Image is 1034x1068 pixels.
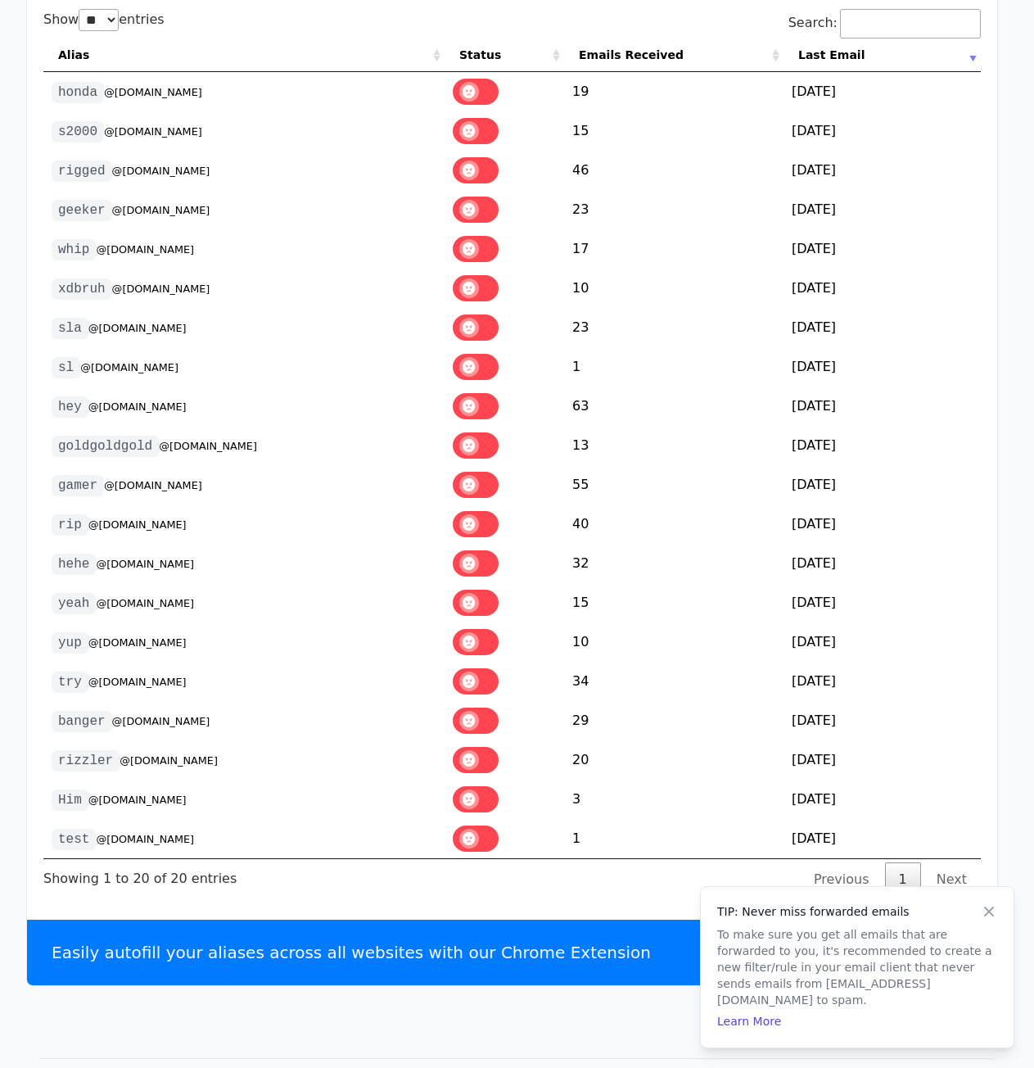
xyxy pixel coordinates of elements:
[112,283,210,295] small: @[DOMAIN_NAME]
[52,121,104,143] code: s2000
[52,475,104,496] code: gamer
[52,318,88,339] code: sla
[564,465,783,505] td: 55
[104,86,202,98] small: @[DOMAIN_NAME]
[783,308,981,347] td: [DATE]
[783,426,981,465] td: [DATE]
[564,544,783,583] td: 32
[52,941,651,964] p: Easily autofill your aliases across all websites with our Chrome Extension
[52,672,88,693] code: try
[564,505,783,544] td: 40
[783,505,981,544] td: [DATE]
[52,278,112,300] code: xdbruh
[564,701,783,740] td: 29
[88,636,187,649] small: @[DOMAIN_NAME]
[717,903,997,920] h4: TIP: Never miss forwarded emails
[43,11,165,27] label: Show entries
[885,862,921,897] a: 1
[120,754,218,767] small: @[DOMAIN_NAME]
[52,711,112,732] code: banger
[564,269,783,308] td: 10
[783,111,981,151] td: [DATE]
[52,514,88,536] code: rip
[79,9,119,31] select: Showentries
[564,308,783,347] td: 23
[52,161,112,182] code: rigged
[88,400,187,413] small: @[DOMAIN_NAME]
[783,347,981,387] td: [DATE]
[80,361,178,373] small: @[DOMAIN_NAME]
[52,82,104,103] code: honda
[564,662,783,701] td: 34
[112,204,210,216] small: @[DOMAIN_NAME]
[43,38,445,72] th: Alias: activate to sort column ascending
[783,780,981,819] td: [DATE]
[96,243,194,256] small: @[DOMAIN_NAME]
[783,229,981,269] td: [DATE]
[564,151,783,190] td: 46
[564,38,783,72] th: Emails Received: activate to sort column ascending
[52,357,80,378] code: sl
[564,819,783,858] td: 1
[104,125,202,138] small: @[DOMAIN_NAME]
[96,833,194,845] small: @[DOMAIN_NAME]
[783,740,981,780] td: [DATE]
[564,347,783,387] td: 1
[783,72,981,111] td: [DATE]
[564,229,783,269] td: 17
[52,200,112,221] code: geeker
[783,622,981,662] td: [DATE]
[52,554,96,575] code: hehe
[88,518,187,531] small: @[DOMAIN_NAME]
[783,819,981,858] td: [DATE]
[783,387,981,426] td: [DATE]
[783,151,981,190] td: [DATE]
[564,72,783,111] td: 19
[96,597,194,609] small: @[DOMAIN_NAME]
[52,829,96,850] code: test
[104,479,202,491] small: @[DOMAIN_NAME]
[840,9,981,38] input: Search:
[783,544,981,583] td: [DATE]
[564,426,783,465] td: 13
[564,622,783,662] td: 10
[783,190,981,229] td: [DATE]
[564,111,783,151] td: 15
[445,38,564,72] th: Status: activate to sort column ascending
[88,676,187,688] small: @[DOMAIN_NAME]
[564,780,783,819] td: 3
[564,387,783,426] td: 63
[52,396,88,418] code: hey
[88,322,187,334] small: @[DOMAIN_NAME]
[43,859,237,889] div: Showing 1 to 20 of 20 entries
[52,632,88,654] code: yup
[52,239,96,260] code: whip
[717,1015,781,1028] a: Learn More
[88,794,187,806] small: @[DOMAIN_NAME]
[564,740,783,780] td: 20
[783,38,981,72] th: Last Email: activate to sort column ascending
[52,790,88,811] code: Him
[112,715,210,727] small: @[DOMAIN_NAME]
[52,750,120,772] code: rizzler
[783,583,981,622] td: [DATE]
[52,436,159,457] code: goldgoldgold
[52,593,96,614] code: yeah
[800,862,883,897] a: Previous
[159,440,257,452] small: @[DOMAIN_NAME]
[783,465,981,505] td: [DATE]
[96,558,194,570] small: @[DOMAIN_NAME]
[788,15,981,30] label: Search:
[112,165,210,177] small: @[DOMAIN_NAME]
[564,583,783,622] td: 15
[783,662,981,701] td: [DATE]
[717,926,997,1008] p: To make sure you get all emails that are forwarded to you, it's recommended to create a new filte...
[783,269,981,308] td: [DATE]
[783,701,981,740] td: [DATE]
[923,862,981,897] a: Next
[564,190,783,229] td: 23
